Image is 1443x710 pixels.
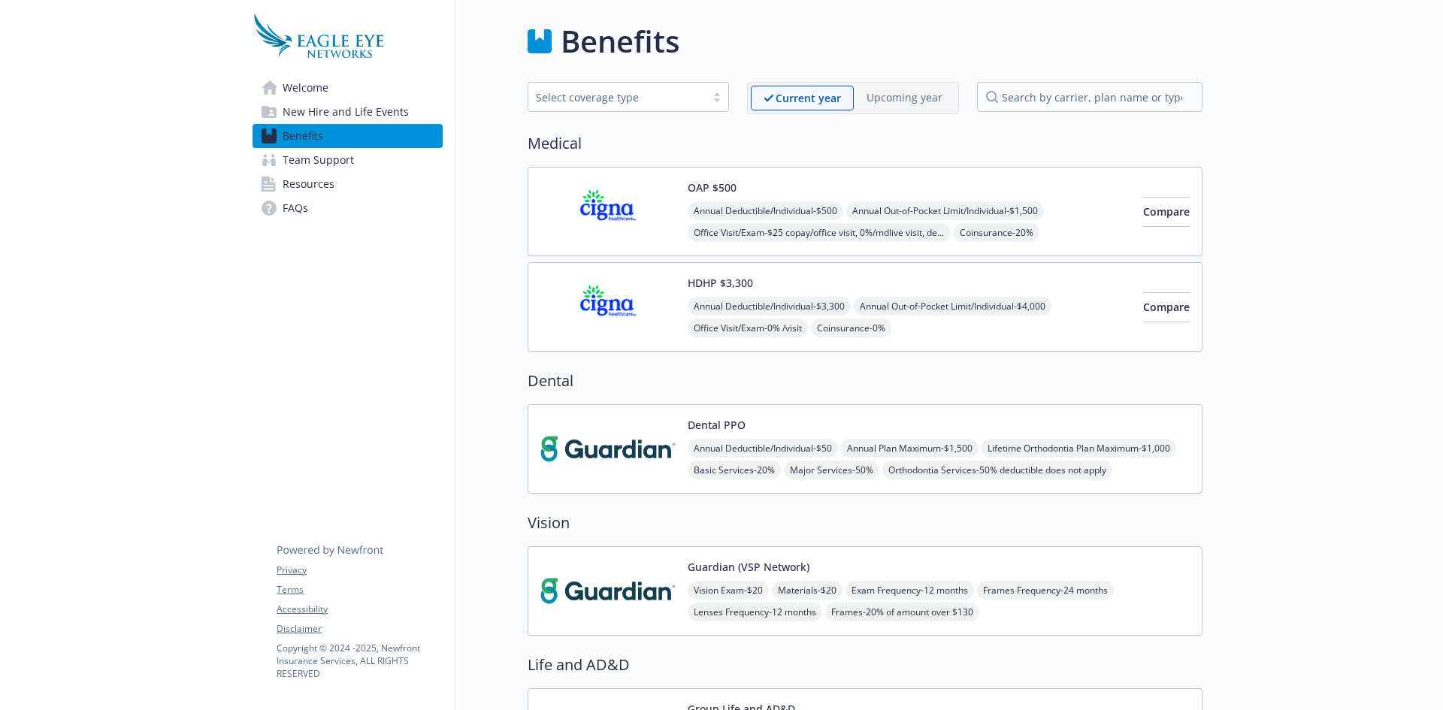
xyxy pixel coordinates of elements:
button: Guardian (VSP Network) [688,559,809,575]
span: Benefits [283,124,323,148]
a: New Hire and Life Events [253,100,443,124]
button: Compare [1143,197,1190,227]
button: HDHP $3,300 [688,275,753,291]
a: Team Support [253,148,443,172]
span: Basic Services - 20% [688,461,781,479]
span: Resources [283,172,334,196]
h2: Vision [528,512,1202,534]
img: Guardian carrier logo [540,559,676,623]
button: Dental PPO [688,417,746,433]
a: Resources [253,172,443,196]
span: Annual Out-of-Pocket Limit/Individual - $1,500 [846,201,1044,220]
span: Materials - $20 [772,581,843,600]
p: Current year [776,90,841,106]
span: New Hire and Life Events [283,100,409,124]
span: Frames - 20% of amount over $130 [825,603,979,621]
a: Welcome [253,76,443,100]
span: Annual Deductible/Individual - $500 [688,201,843,220]
a: FAQs [253,196,443,220]
img: CIGNA carrier logo [540,275,676,339]
span: Orthodontia Services - 50% deductible does not apply [882,461,1112,479]
a: Benefits [253,124,443,148]
img: Guardian carrier logo [540,417,676,481]
span: Compare [1143,204,1190,219]
span: Annual Deductible/Individual - $3,300 [688,297,851,316]
span: Team Support [283,148,354,172]
input: search by carrier, plan name or type [977,82,1202,112]
span: Compare [1143,300,1190,314]
div: Select coverage type [536,89,698,105]
a: Privacy [277,563,442,577]
p: Upcoming year [867,89,942,105]
span: Upcoming year [854,86,955,110]
a: Disclaimer [277,622,442,636]
span: Coinsurance - 20% [954,223,1039,242]
span: Lifetime Orthodontia Plan Maximum - $1,000 [982,439,1176,458]
span: Welcome [283,76,328,100]
p: Copyright © 2024 - 2025 , Newfront Insurance Services, ALL RIGHTS RESERVED [277,642,442,680]
h2: Life and AD&D [528,654,1202,676]
span: Exam Frequency - 12 months [846,581,974,600]
span: Annual Out-of-Pocket Limit/Individual - $4,000 [854,297,1051,316]
h2: Dental [528,370,1202,392]
a: Accessibility [277,603,442,616]
button: Compare [1143,292,1190,322]
h1: Benefits [561,19,679,64]
span: Annual Deductible/Individual - $50 [688,439,838,458]
span: Coinsurance - 0% [811,319,891,337]
span: Major Services - 50% [784,461,879,479]
button: OAP $500 [688,180,737,195]
span: Vision Exam - $20 [688,581,769,600]
h2: Medical [528,132,1202,155]
span: Office Visit/Exam - $25 copay/office visit, 0%/mdlive visit, deductible does not apply [688,223,951,242]
span: Frames Frequency - 24 months [977,581,1114,600]
span: Lenses Frequency - 12 months [688,603,822,621]
img: CIGNA carrier logo [540,180,676,243]
span: FAQs [283,196,308,220]
span: Office Visit/Exam - 0% /visit [688,319,808,337]
span: Annual Plan Maximum - $1,500 [841,439,979,458]
a: Terms [277,583,442,597]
